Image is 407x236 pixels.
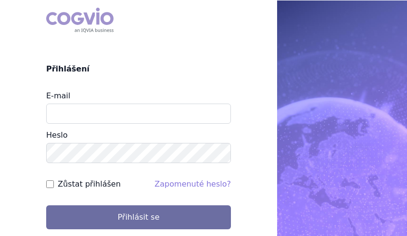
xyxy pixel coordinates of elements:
[46,205,231,229] button: Přihlásit se
[46,8,114,33] div: COGVIO
[46,91,70,100] label: E-mail
[154,179,231,189] a: Zapomenuté heslo?
[46,130,67,140] label: Heslo
[46,63,231,75] h2: Přihlášení
[58,178,121,190] label: Zůstat přihlášen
